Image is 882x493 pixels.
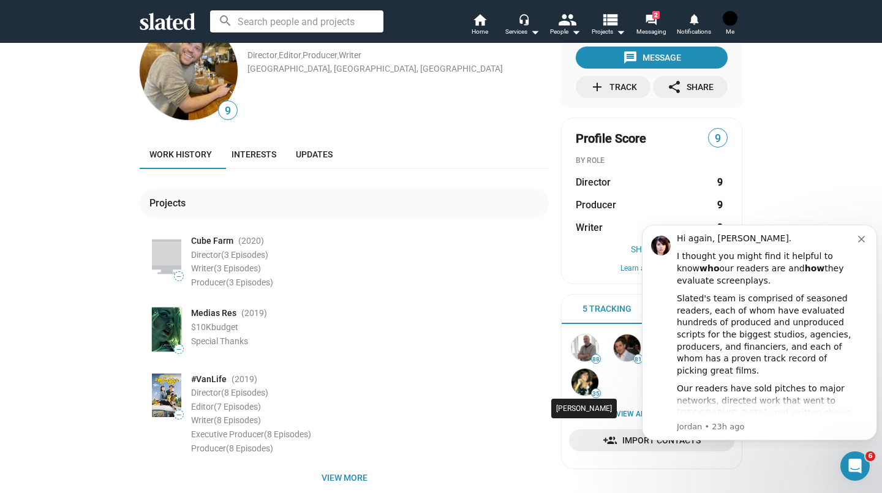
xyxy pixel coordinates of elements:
[303,50,337,60] a: Producer
[191,336,248,346] span: Special Thanks
[214,402,261,412] span: (7 Episodes)
[717,198,723,211] strong: 9
[667,76,714,98] div: Share
[569,429,734,451] a: Import Contacts
[232,374,257,385] span: (2019 )
[241,307,267,319] span: (2019 )
[221,388,268,397] span: (8 Episodes)
[550,24,581,39] div: People
[140,140,222,169] a: Work history
[339,50,361,60] a: Writer
[576,264,728,274] button: Learn about scores
[221,250,268,260] span: (3 Episodes)
[865,451,875,461] span: 6
[637,214,882,448] iframe: Intercom notifications message
[582,303,631,315] span: 5 Tracking
[623,47,681,69] div: Message
[568,24,583,39] mat-icon: arrow_drop_down
[149,467,539,489] span: View more
[472,24,488,39] span: Home
[191,402,261,412] span: Editor
[723,11,737,26] img: Jessica Frew
[140,22,238,120] img: Scott McCabe
[840,451,870,481] iframe: Intercom live chat
[592,356,600,363] span: 88
[590,80,605,94] mat-icon: add
[571,334,598,361] img: John Raymonds
[576,221,603,234] span: Writer
[191,263,261,273] span: Writer
[518,13,529,24] mat-icon: headset_mic
[191,235,233,247] span: Cube Farm
[576,244,728,254] button: Show All
[688,13,699,24] mat-icon: notifications
[677,24,711,39] span: Notifications
[587,12,630,39] button: Projects
[614,334,641,361] img: Allan Mandelbaum
[301,53,303,59] span: ,
[592,24,625,39] span: Projects
[558,10,576,28] mat-icon: people
[175,273,183,280] span: —
[505,24,540,39] div: Services
[579,429,725,451] span: Import Contacts
[717,176,723,189] strong: 9
[279,50,301,60] a: Editor
[576,176,611,189] span: Director
[152,374,181,417] img: Poster: #VanLife
[652,11,660,19] span: 2
[214,263,261,273] span: (3 Episodes)
[40,169,221,241] div: Our readers have sold pitches to major networks, directed work that went to [GEOGRAPHIC_DATA], an...
[634,356,643,363] span: 81
[673,12,715,39] a: Notifications
[636,24,666,39] span: Messaging
[715,9,745,40] button: Jessica FrewMe
[191,415,261,425] span: Writer
[191,443,273,453] span: Producer
[709,130,727,147] span: 9
[210,10,383,32] input: Search people and projects
[152,307,181,351] img: Poster: Medias Res
[211,322,238,332] span: budget
[576,198,616,211] span: Producer
[40,208,221,219] p: Message from Jordan, sent 23h ago
[613,24,628,39] mat-icon: arrow_drop_down
[551,399,617,418] div: [PERSON_NAME]
[191,322,211,332] span: $10K
[191,250,268,260] span: Director
[191,277,273,287] span: Producer
[247,64,503,73] a: [GEOGRAPHIC_DATA], [GEOGRAPHIC_DATA], [GEOGRAPHIC_DATA]
[152,235,181,279] img: Poster: Cube Farm
[645,13,657,25] mat-icon: forum
[191,307,236,319] span: Medias Res
[667,80,682,94] mat-icon: share
[286,140,342,169] a: Updates
[571,369,598,396] img: Susan Wrubel
[247,50,277,60] a: Director
[140,467,549,489] button: View more
[590,76,637,98] div: Track
[191,429,311,439] span: Executive Producer
[214,415,261,425] span: (8 Episodes)
[149,197,190,209] div: Projects
[264,429,311,439] span: (8 Episodes)
[191,374,227,385] span: #VanLife
[191,388,268,397] span: Director
[175,412,183,418] span: —
[544,12,587,39] button: People
[592,390,600,397] span: 35
[277,53,279,59] span: ,
[630,12,673,39] a: 2Messaging
[226,277,273,287] span: (3 Episodes)
[221,19,231,29] button: Dismiss notification
[576,156,728,166] div: BY ROLE
[238,235,264,247] span: (2020 )
[576,47,728,69] button: Message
